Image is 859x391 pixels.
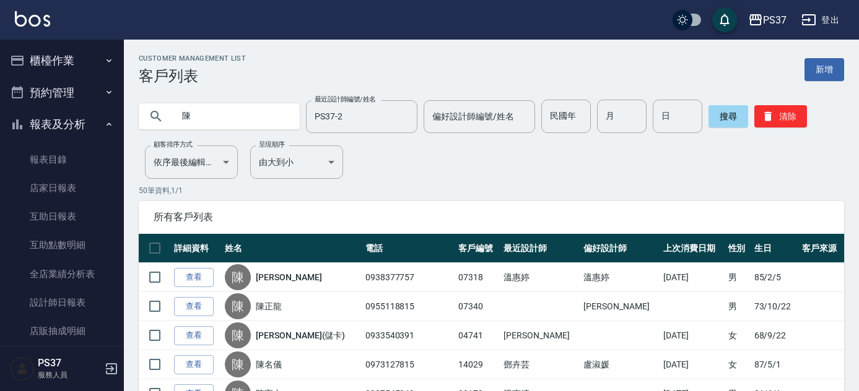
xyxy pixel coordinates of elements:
div: 由大到小 [250,145,343,179]
img: Logo [15,11,50,27]
a: 費用分析表 [5,345,119,374]
td: 女 [725,321,751,350]
div: 依序最後編輯時間 [145,145,238,179]
button: 櫃檯作業 [5,45,119,77]
td: [PERSON_NAME] [580,292,660,321]
button: PS37 [743,7,791,33]
a: 報表目錄 [5,145,119,174]
th: 客戶編號 [455,234,500,263]
button: 登出 [796,9,844,32]
th: 姓名 [222,234,362,263]
button: 預約管理 [5,77,119,109]
a: [PERSON_NAME] [256,271,321,283]
label: 最近設計師編號/姓名 [315,95,376,104]
a: 互助點數明細 [5,231,119,259]
h5: PS37 [38,357,101,369]
td: [DATE] [660,321,725,350]
th: 偏好設計師 [580,234,660,263]
td: 07318 [455,263,500,292]
button: 搜尋 [709,105,748,127]
p: 50 筆資料, 1 / 1 [139,185,844,196]
td: 04741 [455,321,500,350]
th: 生日 [751,234,799,263]
a: 查看 [174,297,214,316]
button: 清除 [754,105,807,127]
td: 68/9/22 [751,321,799,350]
h2: Customer Management List [139,54,246,62]
a: 店家日報表 [5,174,119,202]
div: 陳 [225,351,251,377]
td: 0933540391 [362,321,455,350]
td: 0938377757 [362,263,455,292]
a: 新增 [804,58,844,81]
button: 報表及分析 [5,108,119,140]
p: 服務人員 [38,369,101,380]
a: 查看 [174,268,214,287]
td: 男 [725,292,751,321]
th: 客戶來源 [799,234,844,263]
th: 詳細資料 [171,234,222,263]
td: 14029 [455,350,500,379]
div: 陳 [225,264,251,290]
h3: 客戶列表 [139,67,246,85]
a: 互助日報表 [5,202,119,231]
div: PS37 [763,12,787,28]
div: 陳 [225,293,251,319]
th: 電話 [362,234,455,263]
img: Person [10,356,35,381]
td: 87/5/1 [751,350,799,379]
td: 男 [725,263,751,292]
th: 性別 [725,234,751,263]
a: 查看 [174,355,214,374]
td: 85/2/5 [751,263,799,292]
td: 0973127815 [362,350,455,379]
th: 最近設計師 [500,234,580,263]
a: 全店業績分析表 [5,260,119,288]
td: 溫惠婷 [500,263,580,292]
td: [DATE] [660,350,725,379]
td: 07340 [455,292,500,321]
a: [PERSON_NAME](儲卡) [256,329,345,342]
td: [DATE] [660,263,725,292]
button: save [712,7,737,32]
label: 呈現順序 [259,140,285,149]
td: 盧淑媛 [580,350,660,379]
th: 上次消費日期 [660,234,725,263]
a: 查看 [174,326,214,345]
a: 店販抽成明細 [5,317,119,345]
td: [PERSON_NAME] [500,321,580,350]
td: 鄧卉芸 [500,350,580,379]
a: 設計師日報表 [5,288,119,317]
a: 陳正龍 [256,300,282,312]
td: 溫惠婷 [580,263,660,292]
div: 陳 [225,322,251,348]
td: 女 [725,350,751,379]
td: 0955118815 [362,292,455,321]
td: 73/10/22 [751,292,799,321]
span: 所有客戶列表 [154,211,829,223]
a: 陳名儀 [256,358,282,371]
label: 顧客排序方式 [154,140,193,149]
input: 搜尋關鍵字 [173,100,290,133]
